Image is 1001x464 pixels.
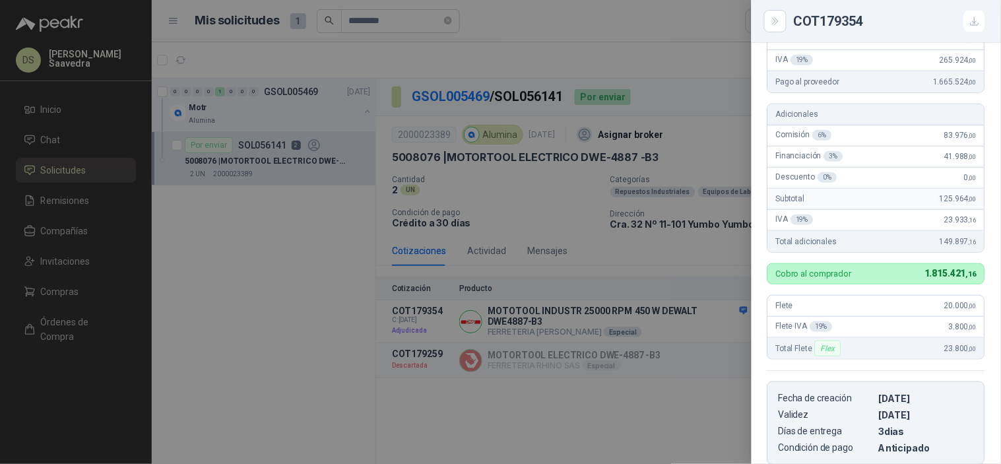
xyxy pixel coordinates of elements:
span: ,00 [969,153,977,160]
span: Subtotal [776,194,805,203]
span: Flete [776,301,793,310]
span: 0 [965,173,977,182]
span: ,00 [969,174,977,182]
span: Flete IVA [776,321,833,332]
p: Cobro al comprador [776,269,852,278]
div: 19 % [791,55,814,65]
span: ,16 [966,270,977,279]
div: COT179354 [794,11,985,32]
span: Descuento [776,172,837,183]
p: Anticipado [879,442,974,453]
span: 83.976 [944,131,977,140]
div: Flex [815,341,841,356]
span: 20.000 [944,301,977,310]
span: Pago al proveedor [776,77,840,86]
span: 1.665.524 [934,77,977,86]
span: IVA [776,215,814,225]
div: Adicionales [768,104,985,125]
div: Total adicionales [768,231,985,252]
span: ,00 [969,195,977,203]
div: 19 % [810,321,833,332]
span: ,00 [969,302,977,310]
span: Comisión [776,130,832,141]
span: ,16 [969,238,977,246]
span: IVA [776,55,814,65]
p: Validez [779,409,874,420]
span: ,00 [969,323,977,331]
span: 41.988 [944,152,977,161]
span: 3.800 [949,322,977,331]
span: ,00 [969,132,977,139]
p: Días de entrega [779,426,874,437]
span: 23.933 [944,215,977,224]
button: Close [767,13,783,29]
span: 265.924 [940,55,977,65]
p: 3 dias [879,426,974,437]
span: 1.815.421 [925,268,977,279]
div: 6 % [813,130,832,141]
div: 0 % [818,172,837,183]
span: ,00 [969,79,977,86]
span: Financiación [776,151,843,162]
span: ,16 [969,216,977,224]
div: 19 % [791,215,814,225]
span: ,00 [969,345,977,352]
span: 23.800 [944,344,977,353]
span: 149.897 [940,237,977,246]
span: 125.964 [940,194,977,203]
span: Total Flete [776,341,844,356]
div: 3 % [824,151,843,162]
p: [DATE] [879,409,974,420]
p: [DATE] [879,393,974,404]
p: Fecha de creación [779,393,874,404]
p: Condición de pago [779,442,874,453]
span: ,00 [969,57,977,64]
